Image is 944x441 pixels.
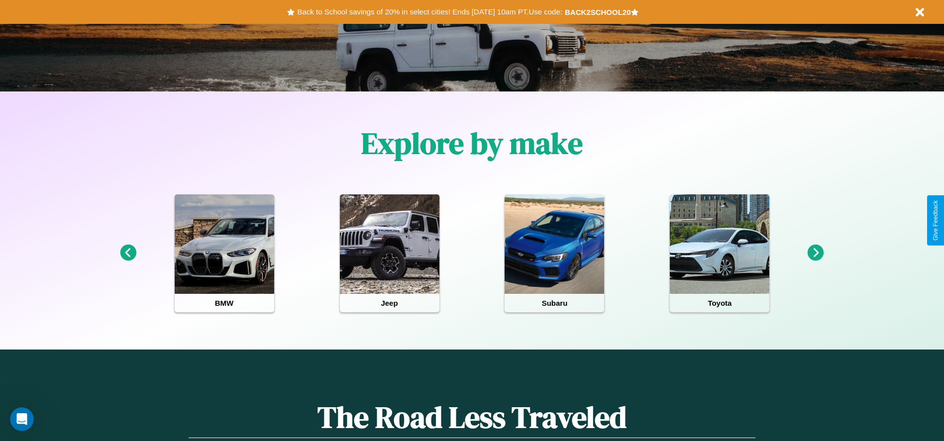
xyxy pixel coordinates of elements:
[189,397,755,438] h1: The Road Less Traveled
[175,294,274,312] h4: BMW
[295,5,564,19] button: Back to School savings of 20% in select cities! Ends [DATE] 10am PT.Use code:
[10,407,34,431] iframe: Intercom live chat
[361,123,583,164] h1: Explore by make
[932,200,939,241] div: Give Feedback
[505,294,604,312] h4: Subaru
[565,8,631,16] b: BACK2SCHOOL20
[340,294,439,312] h4: Jeep
[670,294,769,312] h4: Toyota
